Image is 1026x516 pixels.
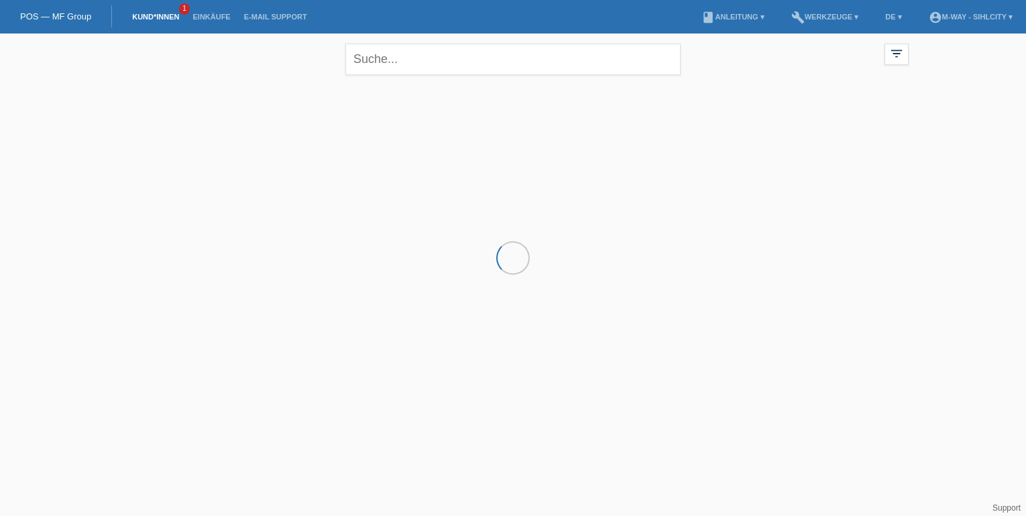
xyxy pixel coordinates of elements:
a: Einkäufe [186,13,237,21]
a: DE ▾ [878,13,908,21]
a: bookAnleitung ▾ [695,13,771,21]
a: Kund*innen [125,13,186,21]
i: book [701,11,715,24]
i: account_circle [929,11,942,24]
i: build [791,11,805,24]
a: account_circlem-way - Sihlcity ▾ [922,13,1019,21]
a: buildWerkzeuge ▾ [785,13,866,21]
span: 1 [179,3,190,15]
a: Support [992,503,1021,513]
a: E-Mail Support [237,13,314,21]
input: Suche... [345,44,681,75]
a: POS — MF Group [20,11,91,21]
i: filter_list [889,46,904,61]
